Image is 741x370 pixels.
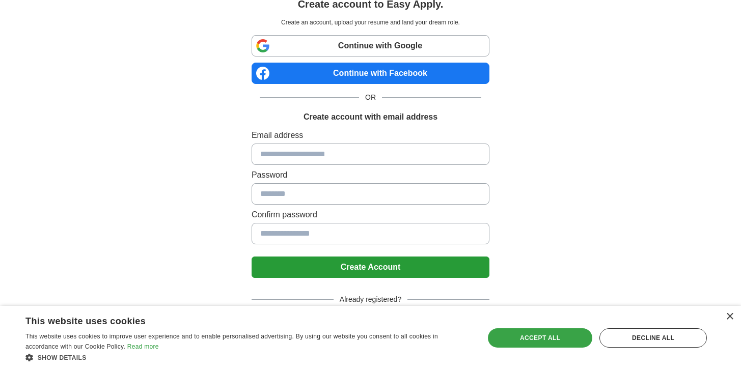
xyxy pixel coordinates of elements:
div: Show details [25,352,471,362]
label: Confirm password [252,209,489,221]
div: This website uses cookies [25,312,445,327]
a: Continue with Google [252,35,489,56]
button: Create Account [252,257,489,278]
a: Read more, opens a new window [127,343,159,350]
p: Create an account, upload your resume and land your dream role. [254,18,487,27]
div: Close [726,313,733,321]
span: Show details [38,354,87,361]
div: Decline all [599,328,707,348]
div: Accept all [488,328,592,348]
label: Email address [252,129,489,141]
span: OR [359,92,382,103]
label: Password [252,169,489,181]
a: Continue with Facebook [252,63,489,84]
span: This website uses cookies to improve user experience and to enable personalised advertising. By u... [25,333,438,350]
h1: Create account with email address [304,111,437,123]
span: Already registered? [334,294,407,305]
